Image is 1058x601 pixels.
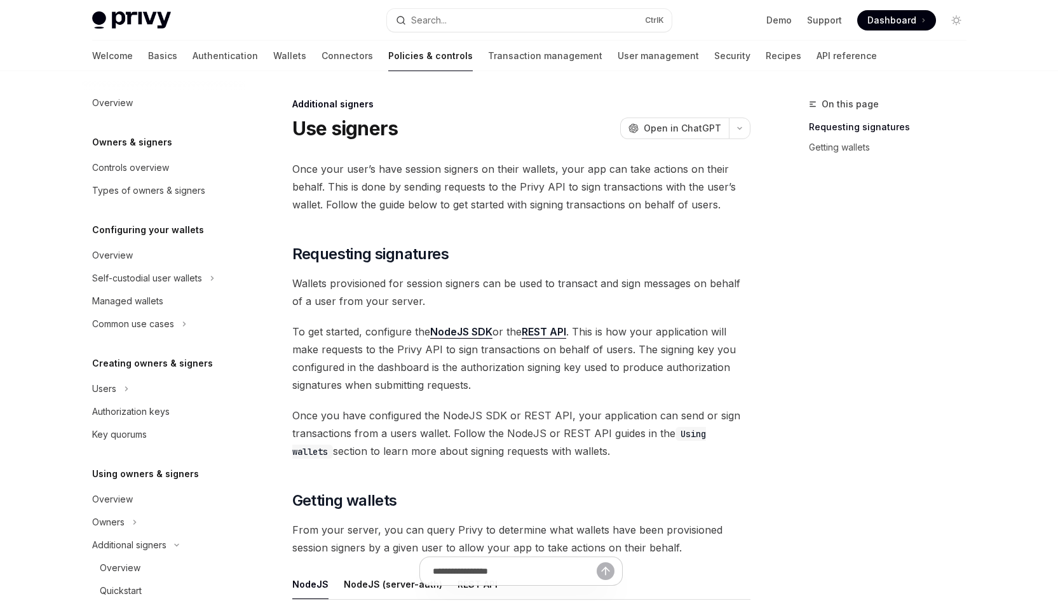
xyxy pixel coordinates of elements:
h5: Creating owners & signers [92,356,213,371]
a: Overview [82,488,245,511]
a: Transaction management [488,41,602,71]
span: Dashboard [867,14,916,27]
h5: Configuring your wallets [92,222,204,238]
a: Demo [766,14,792,27]
a: Wallets [273,41,306,71]
a: User management [618,41,699,71]
div: Overview [100,560,140,576]
a: Types of owners & signers [82,179,245,202]
a: Overview [82,244,245,267]
a: Dashboard [857,10,936,30]
a: Recipes [766,41,801,71]
span: Requesting signatures [292,244,449,264]
div: Overview [92,492,133,507]
a: Welcome [92,41,133,71]
span: Wallets provisioned for session signers can be used to transact and sign messages on behalf of a ... [292,274,750,310]
button: Toggle dark mode [946,10,966,30]
a: Key quorums [82,423,245,446]
a: Overview [82,557,245,579]
h5: Using owners & signers [92,466,199,482]
a: Policies & controls [388,41,473,71]
span: Once your user’s have session signers on their wallets, your app can take actions on their behalf... [292,160,750,213]
div: Types of owners & signers [92,183,205,198]
div: Controls overview [92,160,169,175]
div: Authorization keys [92,404,170,419]
div: Common use cases [92,316,174,332]
button: Search...CtrlK [387,9,672,32]
a: Basics [148,41,177,71]
span: Once you have configured the NodeJS SDK or REST API, your application can send or sign transactio... [292,407,750,460]
a: API reference [817,41,877,71]
div: Key quorums [92,427,147,442]
div: Additional signers [292,98,750,111]
a: Managed wallets [82,290,245,313]
a: Controls overview [82,156,245,179]
span: On this page [822,97,879,112]
div: Additional signers [92,537,166,553]
a: Requesting signatures [809,117,977,137]
a: Support [807,14,842,27]
a: Overview [82,91,245,114]
span: Getting wallets [292,490,397,511]
div: Users [92,381,116,396]
span: To get started, configure the or the . This is how your application will make requests to the Pri... [292,323,750,394]
span: From your server, you can query Privy to determine what wallets have been provisioned session sig... [292,521,750,557]
div: Quickstart [100,583,142,598]
span: Ctrl K [645,15,664,25]
div: Owners [92,515,125,530]
h5: Owners & signers [92,135,172,150]
a: REST API [522,325,566,339]
div: Managed wallets [92,294,163,309]
a: Authentication [193,41,258,71]
div: Self-custodial user wallets [92,271,202,286]
div: Search... [411,13,447,28]
a: Getting wallets [809,137,977,158]
a: NodeJS SDK [430,325,492,339]
button: Open in ChatGPT [620,118,729,139]
a: Security [714,41,750,71]
a: Connectors [322,41,373,71]
h1: Use signers [292,117,398,140]
img: light logo [92,11,171,29]
div: Overview [92,95,133,111]
span: Open in ChatGPT [644,122,721,135]
div: Overview [92,248,133,263]
a: Authorization keys [82,400,245,423]
button: Send message [597,562,614,580]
